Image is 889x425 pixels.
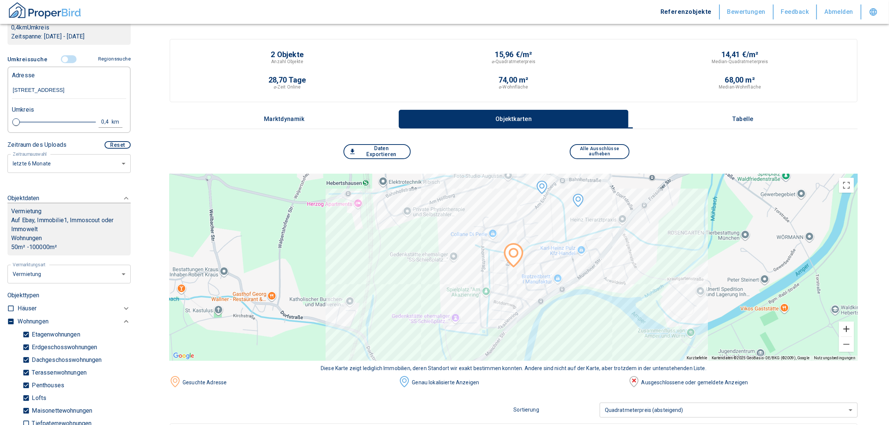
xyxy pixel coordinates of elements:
[30,357,102,363] p: Dachgeschosswohnungen
[344,144,411,159] button: Daten Exportieren
[719,84,761,90] p: Median-Wohnfläche
[492,58,535,65] p: ⌀-Quadratmeterpreis
[498,76,529,84] p: 74,00 m²
[170,110,858,128] div: wrapped label tabs example
[774,4,817,19] button: Feedback
[12,105,34,114] p: Umkreis
[30,344,97,350] p: Erdgeschosswohnungen
[105,141,131,149] button: Reset
[264,116,305,122] p: Marktdynamik
[839,337,854,352] button: Verkleinern
[18,315,131,328] div: Wohnungen
[18,317,48,326] p: Wohnungen
[11,243,127,252] p: 50 m² - 100000 m²
[171,351,196,361] img: Google
[11,216,127,234] p: Auf Ebay, Immobilie1, Immoscout oder Immowelt
[514,406,600,414] p: Sortierung
[18,304,37,313] p: Häuser
[271,58,303,65] p: Anzahl Objekte
[274,84,301,90] p: ⌀-Zeit Online
[7,140,66,149] p: Zeitraum des Uploads
[687,356,707,361] button: Kurzbefehle
[7,291,131,300] p: Objekttypen
[839,322,854,336] button: Vergrößern
[100,117,114,127] div: 0,4
[181,379,399,387] div: Gesuchte Adresse
[12,71,35,80] p: Adresse
[11,207,42,216] p: Vermietung
[628,376,640,387] img: image
[170,364,858,372] div: Diese Karte zeigt lediglich Immobilien, deren Standort wir exakt bestimmen konnten. Andere sind n...
[721,51,759,58] p: 14,41 €/m²
[170,376,181,387] img: image
[11,23,127,32] p: 0,4 km Umkreis
[99,117,122,128] button: 0,4km
[30,370,87,376] p: Terassenwohnungen
[114,117,121,127] div: km
[570,144,630,159] button: Alle Ausschlüsse aufheben
[11,32,127,41] p: Zeitspanne: [DATE] - [DATE]
[7,186,131,263] div: ObjektdatenVermietungAuf Ebay, Immobilie1, Immoscout oder ImmoweltWohnungen50m² -100000m²
[18,302,131,315] div: Häuser
[7,264,131,284] div: letzte 6 Monate
[399,376,410,387] img: image
[30,395,46,401] p: Lofts
[725,76,755,84] p: 68,00 m²
[712,58,768,65] p: Median-Quadratmeterpreis
[7,153,131,173] div: letzte 6 Monate
[495,116,532,122] p: Objektkarten
[171,351,196,361] a: Dieses Gebiet in Google Maps öffnen (in neuem Fenster)
[30,408,92,414] p: Maisonettewohnungen
[268,76,306,84] p: 28,70 Tage
[11,234,127,243] p: Wohnungen
[817,4,861,19] button: Abmelden
[839,178,854,193] button: Vollbildansicht ein/aus
[653,4,720,19] button: Referenzobjekte
[30,332,80,338] p: Etagenwohnungen
[7,1,82,20] img: ProperBird Logo and Home Button
[12,82,126,99] input: Adresse ändern
[814,356,855,360] a: Nutzungsbedingungen (wird in neuem Tab geöffnet)
[410,379,628,387] div: Genau lokalisierte Anzeigen
[720,4,774,19] button: Bewertungen
[95,53,131,66] button: Regionssuche
[495,51,532,58] p: 15,96 €/m²
[7,194,40,203] p: Objektdaten
[271,51,304,58] p: 2 Objekte
[712,356,809,360] span: Kartendaten ©2025 GeoBasis-DE/BKG (©2009), Google
[7,52,50,66] button: Umkreissuche
[7,1,82,23] button: ProperBird Logo and Home Button
[30,382,64,388] p: Penthouses
[600,400,858,420] div: Quadratmeterpreis (absteigend)
[724,116,762,122] p: Tabelle
[640,379,858,387] div: Ausgeschlossene oder gemeldete Anzeigen
[499,84,528,90] p: ⌀-Wohnfläche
